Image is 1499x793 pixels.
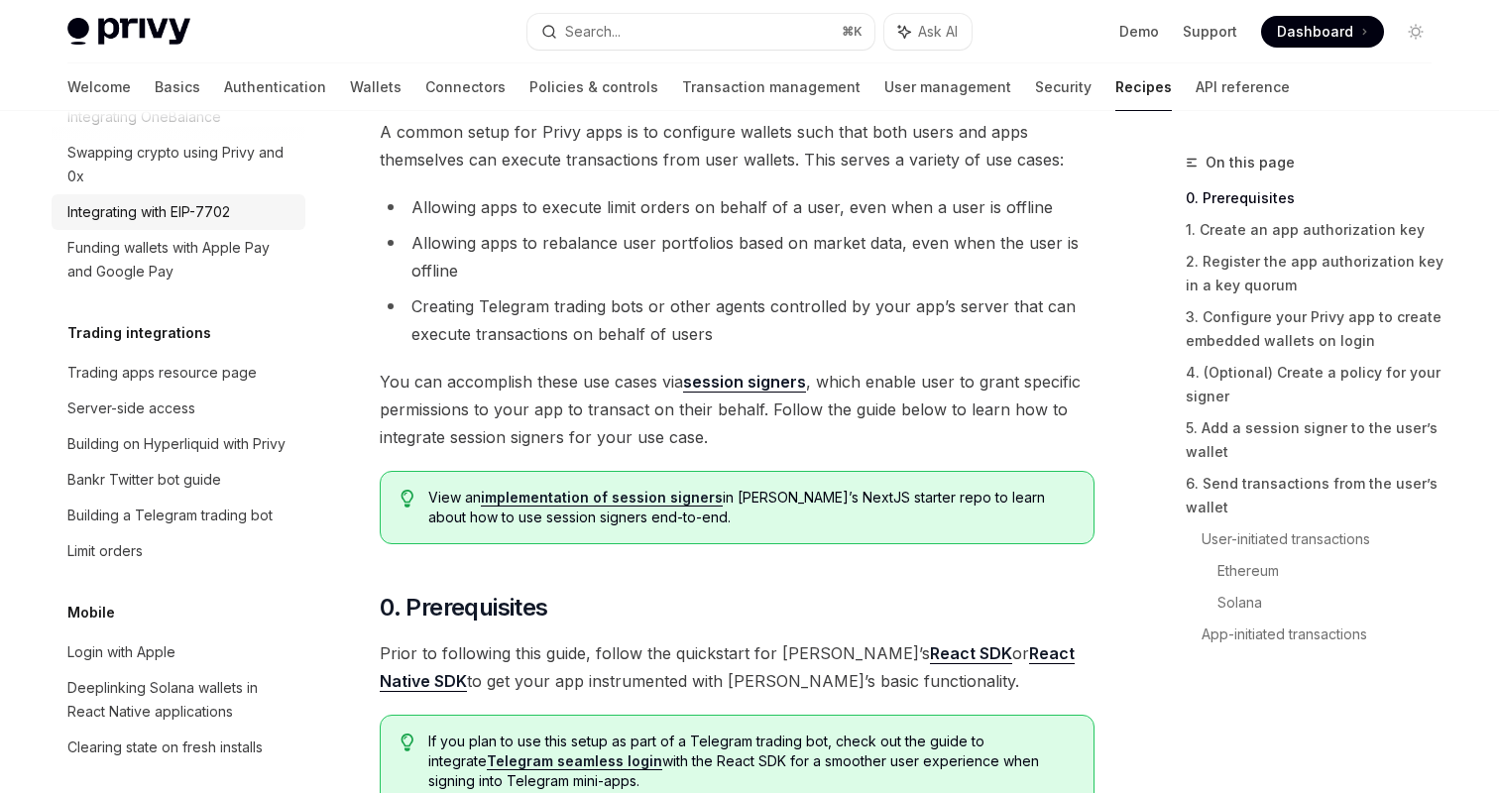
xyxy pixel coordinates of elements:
[67,676,293,724] div: Deeplinking Solana wallets in React Native applications
[380,368,1095,451] span: You can accomplish these use cases via , which enable user to grant specific permissions to your ...
[527,14,874,50] button: Search...⌘K
[401,734,414,751] svg: Tip
[380,639,1095,695] span: Prior to following this guide, follow the quickstart for [PERSON_NAME]’s or to get your app instr...
[52,355,305,391] a: Trading apps resource page
[428,488,1074,527] span: View an in [PERSON_NAME]’s NextJS starter repo to learn about how to use session signers end-to-end.
[918,22,958,42] span: Ask AI
[1119,22,1159,42] a: Demo
[1261,16,1384,48] a: Dashboard
[67,236,293,283] div: Funding wallets with Apple Pay and Google Pay
[1217,587,1447,619] a: Solana
[52,194,305,230] a: Integrating with EIP-7702
[52,670,305,730] a: Deeplinking Solana wallets in React Native applications
[380,292,1095,348] li: Creating Telegram trading bots or other agents controlled by your app’s server that can execute t...
[428,732,1074,791] span: If you plan to use this setup as part of a Telegram trading bot, check out the guide to integrate...
[401,490,414,508] svg: Tip
[1202,523,1447,555] a: User-initiated transactions
[529,63,658,111] a: Policies & controls
[67,18,190,46] img: light logo
[683,372,806,393] a: session signers
[67,432,286,456] div: Building on Hyperliquid with Privy
[1217,555,1447,587] a: Ethereum
[682,63,861,111] a: Transaction management
[380,193,1095,221] li: Allowing apps to execute limit orders on behalf of a user, even when a user is offline
[1035,63,1092,111] a: Security
[1186,412,1447,468] a: 5. Add a session signer to the user’s wallet
[67,539,143,563] div: Limit orders
[52,533,305,569] a: Limit orders
[1186,468,1447,523] a: 6. Send transactions from the user’s wallet
[67,504,273,527] div: Building a Telegram trading bot
[224,63,326,111] a: Authentication
[1202,619,1447,650] a: App-initiated transactions
[67,640,175,664] div: Login with Apple
[350,63,402,111] a: Wallets
[67,141,293,188] div: Swapping crypto using Privy and 0x
[481,489,723,507] a: implementation of session signers
[380,118,1095,173] span: A common setup for Privy apps is to configure wallets such that both users and apps themselves ca...
[67,396,195,420] div: Server-side access
[1186,357,1447,412] a: 4. (Optional) Create a policy for your signer
[487,752,662,770] a: Telegram seamless login
[52,426,305,462] a: Building on Hyperliquid with Privy
[52,391,305,426] a: Server-side access
[884,63,1011,111] a: User management
[425,63,506,111] a: Connectors
[1400,16,1432,48] button: Toggle dark mode
[842,24,863,40] span: ⌘ K
[565,20,621,44] div: Search...
[1186,246,1447,301] a: 2. Register the app authorization key in a key quorum
[884,14,972,50] button: Ask AI
[155,63,200,111] a: Basics
[1206,151,1295,174] span: On this page
[67,200,230,224] div: Integrating with EIP-7702
[52,230,305,289] a: Funding wallets with Apple Pay and Google Pay
[67,601,115,624] h5: Mobile
[67,63,131,111] a: Welcome
[52,634,305,670] a: Login with Apple
[67,361,257,385] div: Trading apps resource page
[380,229,1095,284] li: Allowing apps to rebalance user portfolios based on market data, even when the user is offline
[1183,22,1237,42] a: Support
[52,462,305,498] a: Bankr Twitter bot guide
[67,736,263,759] div: Clearing state on fresh installs
[67,468,221,492] div: Bankr Twitter bot guide
[67,321,211,345] h5: Trading integrations
[1277,22,1353,42] span: Dashboard
[52,135,305,194] a: Swapping crypto using Privy and 0x
[380,592,547,623] span: 0. Prerequisites
[52,730,305,765] a: Clearing state on fresh installs
[52,498,305,533] a: Building a Telegram trading bot
[1186,214,1447,246] a: 1. Create an app authorization key
[930,643,1012,664] a: React SDK
[1196,63,1290,111] a: API reference
[1186,301,1447,357] a: 3. Configure your Privy app to create embedded wallets on login
[1115,63,1172,111] a: Recipes
[1186,182,1447,214] a: 0. Prerequisites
